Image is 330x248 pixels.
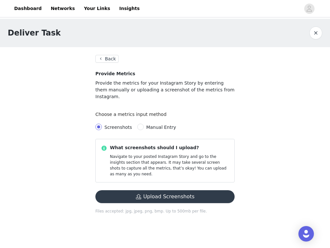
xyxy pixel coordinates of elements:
[95,55,119,63] button: Back
[110,144,229,151] p: What screenshots should I upload?
[104,125,132,130] span: Screenshots
[80,1,114,16] a: Your Links
[306,4,312,14] div: avatar
[95,190,235,203] button: Upload Screenshots
[8,27,61,39] h1: Deliver Task
[10,1,45,16] a: Dashboard
[115,1,143,16] a: Insights
[95,112,170,117] label: Choose a metrics input method
[95,194,235,200] span: Upload Screenshots
[95,208,235,214] p: Files accepted: jpg, jpeg, png, bmp. Up to 500mb per file.
[110,154,229,177] p: Navigate to your posted Instagram Story and go to the insights section that appears. It may take ...
[95,70,235,77] h4: Provide Metrics
[298,226,314,242] div: Open Intercom Messenger
[47,1,79,16] a: Networks
[146,125,176,130] span: Manual Entry
[95,80,235,100] p: Provide the metrics for your Instagram Story by entering them manually or uploading a screenshot ...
